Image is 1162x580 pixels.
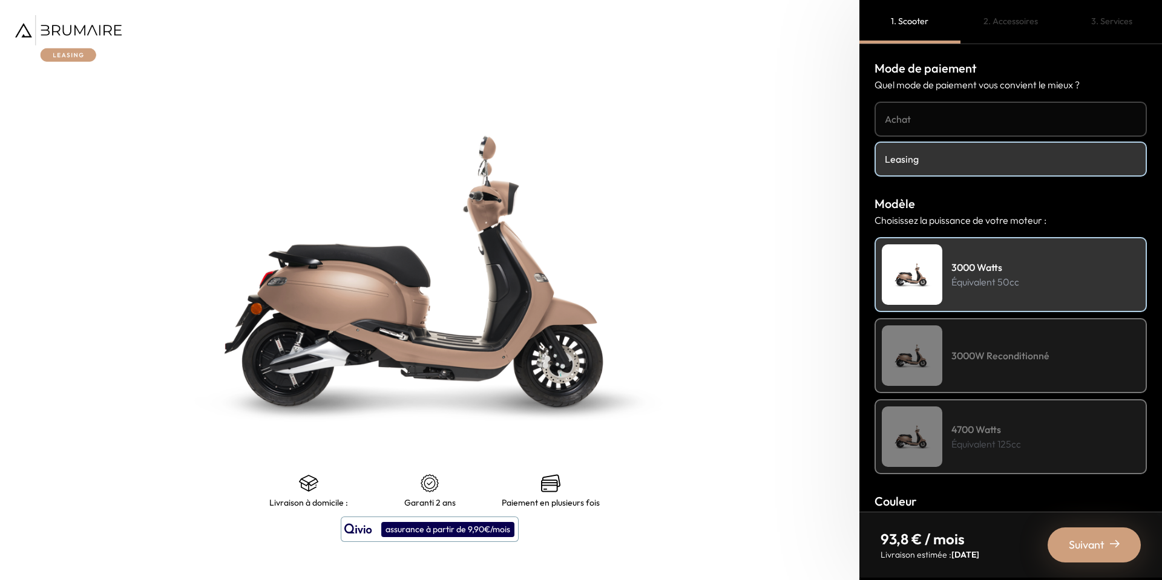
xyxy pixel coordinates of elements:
[885,152,1137,166] h4: Leasing
[269,498,348,507] p: Livraison à domicile :
[881,549,979,561] p: Livraison estimée :
[875,195,1147,213] h3: Modèle
[875,492,1147,510] h3: Couleur
[951,549,979,560] span: [DATE]
[881,529,979,549] p: 93,8 € / mois
[875,213,1147,227] p: Choisissez la puissance de votre moteur :
[541,474,560,493] img: credit-cards.png
[882,325,942,386] img: Scooter Leasing
[502,498,600,507] p: Paiement en plusieurs fois
[1110,539,1120,549] img: right-arrow-2.png
[875,77,1147,92] p: Quel mode de paiement vous convient le mieux ?
[344,522,372,536] img: logo qivio
[882,244,942,305] img: Scooter Leasing
[341,516,519,542] button: assurance à partir de 9,90€/mois
[15,15,122,62] img: Brumaire Leasing
[404,498,456,507] p: Garanti 2 ans
[951,260,1019,275] h4: 3000 Watts
[882,406,942,467] img: Scooter Leasing
[951,275,1019,289] p: Équivalent 50cc
[875,59,1147,77] h3: Mode de paiement
[875,102,1147,137] a: Achat
[951,422,1021,437] h4: 4700 Watts
[951,437,1021,451] p: Équivalent 125cc
[299,474,318,493] img: shipping.png
[420,474,439,493] img: certificat-de-garantie.png
[885,112,1137,126] h4: Achat
[1069,536,1105,553] span: Suivant
[951,348,1049,363] h4: 3000W Reconditionné
[875,510,1147,525] p: Personnalisez la couleur de votre scooter :
[381,522,514,537] div: assurance à partir de 9,90€/mois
